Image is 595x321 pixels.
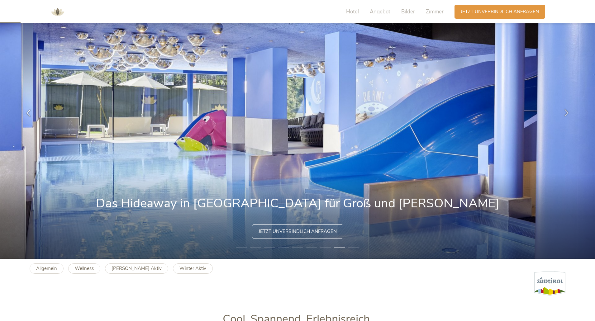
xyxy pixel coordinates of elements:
[36,265,57,271] b: Allgemein
[112,265,162,271] b: [PERSON_NAME] Aktiv
[534,271,565,296] img: Südtirol
[48,9,67,14] a: AMONTI & LUNARIS Wellnessresort
[75,265,94,271] b: Wellness
[105,263,168,274] a: [PERSON_NAME] Aktiv
[179,265,206,271] b: Winter Aktiv
[370,8,390,15] span: Angebot
[48,2,67,21] img: AMONTI & LUNARIS Wellnessresort
[30,263,64,274] a: Allgemein
[173,263,213,274] a: Winter Aktiv
[461,8,539,15] span: Jetzt unverbindlich anfragen
[426,8,444,15] span: Zimmer
[259,228,337,235] span: Jetzt unverbindlich anfragen
[68,263,100,274] a: Wellness
[401,8,415,15] span: Bilder
[346,8,359,15] span: Hotel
